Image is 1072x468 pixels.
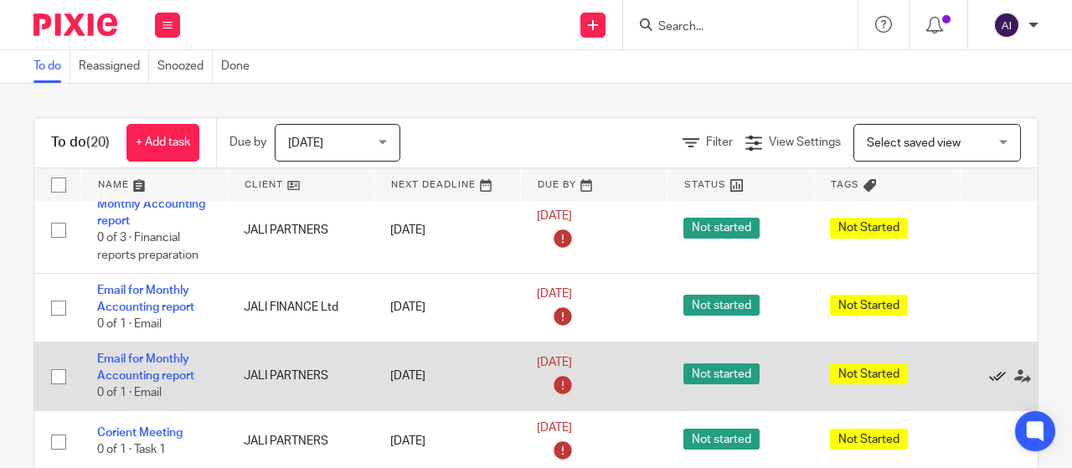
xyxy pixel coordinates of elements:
[374,342,520,410] td: [DATE]
[229,134,266,151] p: Due by
[227,273,374,342] td: JALI FINANCE Ltd
[97,444,166,455] span: 0 of 1 · Task 1
[537,288,572,300] span: [DATE]
[830,363,908,384] span: Not Started
[683,295,760,316] span: Not started
[97,285,194,313] a: Email for Monthly Accounting report
[830,295,908,316] span: Not Started
[537,357,572,368] span: [DATE]
[86,136,110,149] span: (20)
[157,50,213,83] a: Snoozed
[51,134,110,152] h1: To do
[227,187,374,273] td: JALI PARTNERS
[97,319,162,331] span: 0 of 1 · Email
[97,427,183,439] a: Corient Meeting
[33,13,117,36] img: Pixie
[97,353,194,382] a: Email for Monthly Accounting report
[683,363,760,384] span: Not started
[706,136,733,148] span: Filter
[126,124,199,162] a: + Add task
[989,368,1014,384] a: Mark as done
[221,50,258,83] a: Done
[537,211,572,223] span: [DATE]
[288,137,323,149] span: [DATE]
[830,218,908,239] span: Not Started
[683,218,760,239] span: Not started
[831,180,859,189] span: Tags
[683,429,760,450] span: Not started
[79,50,149,83] a: Reassigned
[537,422,572,434] span: [DATE]
[830,429,908,450] span: Not Started
[97,388,162,399] span: 0 of 1 · Email
[769,136,841,148] span: View Settings
[993,12,1020,39] img: svg%3E
[227,342,374,410] td: JALI PARTNERS
[33,50,70,83] a: To do
[867,137,961,149] span: Select saved view
[374,187,520,273] td: [DATE]
[97,233,198,262] span: 0 of 3 · Financial reports preparation
[374,273,520,342] td: [DATE]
